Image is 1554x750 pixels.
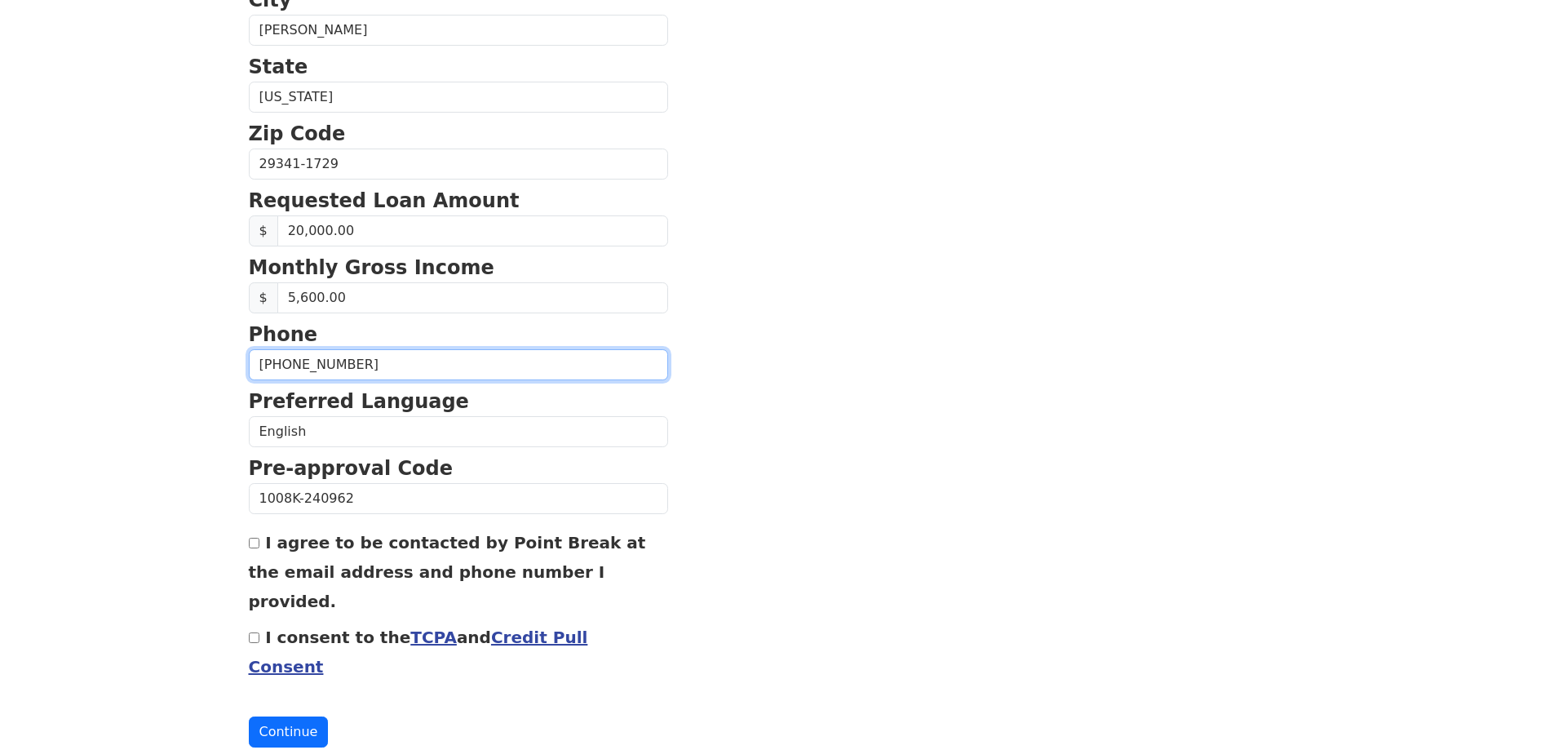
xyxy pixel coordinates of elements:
[249,533,646,611] label: I agree to be contacted by Point Break at the email address and phone number I provided.
[249,189,520,212] strong: Requested Loan Amount
[249,122,346,145] strong: Zip Code
[249,253,668,282] p: Monthly Gross Income
[249,15,668,46] input: City
[249,717,329,748] button: Continue
[249,149,668,180] input: Zip Code
[249,323,318,346] strong: Phone
[410,628,457,647] a: TCPA
[249,55,308,78] strong: State
[249,390,469,413] strong: Preferred Language
[249,282,278,313] span: $
[249,457,454,480] strong: Pre-approval Code
[249,628,588,677] label: I consent to the and
[249,483,668,514] input: Pre-approval Code
[249,349,668,380] input: (___) ___-____
[249,215,278,246] span: $
[277,282,668,313] input: Monthly Gross Income
[277,215,668,246] input: Requested Loan Amount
